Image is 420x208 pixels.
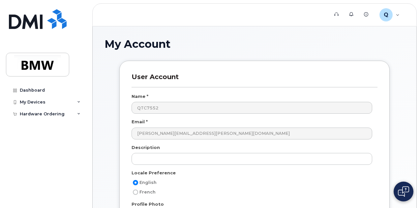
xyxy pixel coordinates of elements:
h3: User Account [132,73,377,87]
h1: My Account [105,38,405,50]
label: Locale Preference [132,170,176,176]
img: Open chat [398,186,409,197]
label: Description [132,144,160,151]
span: English [139,180,157,185]
label: Profile Photo [132,201,164,207]
label: Name * [132,93,148,100]
label: Email * [132,119,148,125]
span: French [139,190,156,194]
input: French [133,190,138,195]
input: English [133,180,138,185]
